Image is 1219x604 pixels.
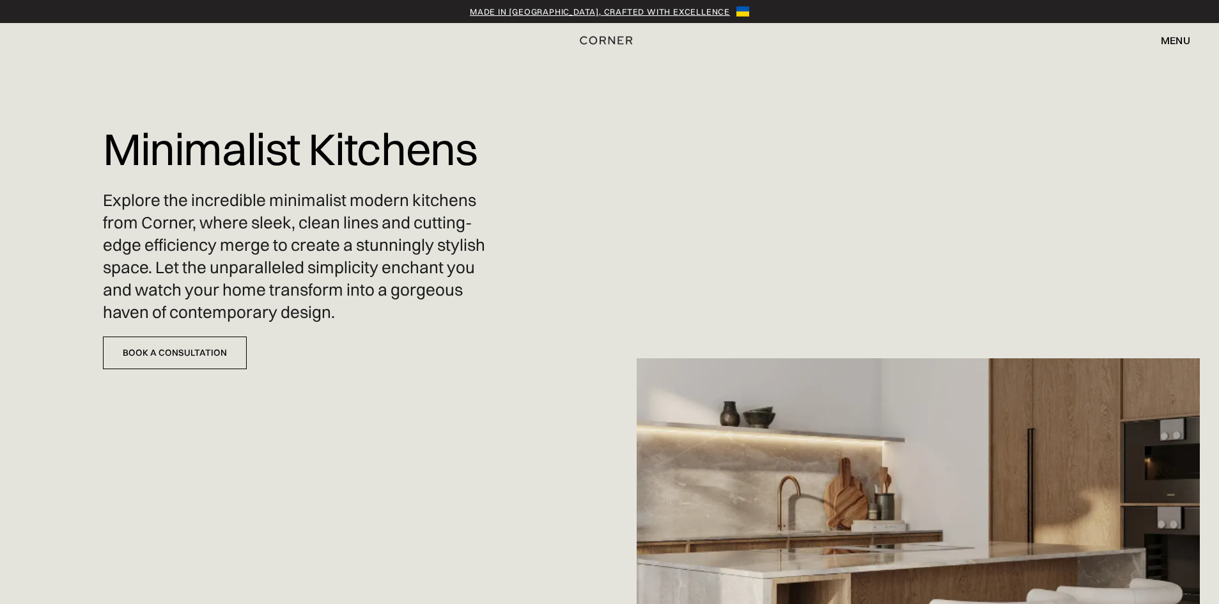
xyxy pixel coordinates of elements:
[1161,35,1190,45] div: menu
[103,115,477,183] h1: Minimalist Kitchens
[470,5,730,18] a: Made in [GEOGRAPHIC_DATA], crafted with excellence
[103,189,499,324] p: Explore the incredible minimalist modern kitchens from Corner, where sleek, clean lines and cutti...
[103,337,247,369] a: Book a Consultation
[1148,29,1190,51] div: menu
[564,32,655,49] a: home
